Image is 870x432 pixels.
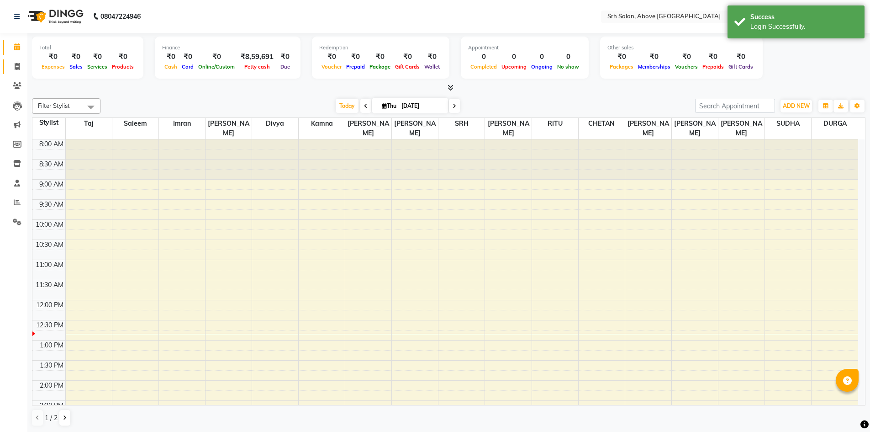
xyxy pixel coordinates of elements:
span: Taj [66,118,112,129]
div: ₹0 [700,52,726,62]
div: Finance [162,44,293,52]
div: ₹0 [110,52,136,62]
span: Due [278,64,292,70]
span: Products [110,64,136,70]
div: ₹0 [367,52,393,62]
span: Thu [380,102,399,109]
span: Today [336,99,359,113]
div: 0 [499,52,529,62]
span: Card [179,64,196,70]
div: 10:00 AM [34,220,65,229]
div: 9:00 AM [37,180,65,189]
span: No show [555,64,581,70]
div: ₹0 [422,52,442,62]
div: Success [750,12,858,22]
span: [PERSON_NAME] [206,118,252,139]
img: logo [23,4,86,29]
span: Imran [159,118,205,129]
span: Online/Custom [196,64,237,70]
div: ₹0 [673,52,700,62]
span: Cash [162,64,179,70]
div: ₹0 [85,52,110,62]
span: [PERSON_NAME] [485,118,531,139]
div: 8:30 AM [37,160,65,169]
div: 11:30 AM [34,280,65,290]
span: Vouchers [673,64,700,70]
span: CHETAN [579,118,625,129]
div: ₹0 [636,52,673,62]
div: 10:30 AM [34,240,65,250]
div: 12:30 PM [34,320,65,330]
span: Package [367,64,393,70]
span: Saleem [112,118,158,129]
span: [PERSON_NAME] [718,118,765,139]
span: [PERSON_NAME] [625,118,671,139]
div: ₹0 [344,52,367,62]
span: Gift Cards [393,64,422,70]
div: ₹0 [607,52,636,62]
span: Completed [468,64,499,70]
div: 2:00 PM [38,381,65,390]
div: 0 [468,52,499,62]
span: ADD NEW [783,102,810,109]
div: 8:00 AM [37,139,65,149]
span: SUDHA [765,118,811,129]
div: ₹0 [196,52,237,62]
div: ₹0 [179,52,196,62]
span: Memberships [636,64,673,70]
span: DURGA [812,118,858,129]
div: Stylist [32,118,65,128]
div: 1:30 PM [38,361,65,370]
span: RITU [532,118,578,129]
div: Redemption [319,44,442,52]
span: Voucher [319,64,344,70]
span: Petty cash [242,64,272,70]
span: Divya [252,118,298,129]
span: Services [85,64,110,70]
span: Prepaids [700,64,726,70]
div: Appointment [468,44,581,52]
div: 9:30 AM [37,200,65,209]
span: 1 / 2 [45,413,58,423]
span: [PERSON_NAME] [672,118,718,139]
span: Ongoing [529,64,555,70]
div: Total [39,44,136,52]
div: ₹8,59,691 [237,52,277,62]
b: 08047224946 [100,4,141,29]
span: Gift Cards [726,64,755,70]
div: 0 [555,52,581,62]
div: ₹0 [67,52,85,62]
div: 1:00 PM [38,341,65,350]
div: ₹0 [162,52,179,62]
div: ₹0 [393,52,422,62]
div: 11:00 AM [34,260,65,270]
span: Packages [607,64,636,70]
span: Wallet [422,64,442,70]
span: Expenses [39,64,67,70]
span: Filter Stylist [38,102,70,109]
div: Login Successfully. [750,22,858,32]
span: [PERSON_NAME] [345,118,391,139]
span: SRH [438,118,485,129]
button: ADD NEW [780,100,812,112]
div: Other sales [607,44,755,52]
div: 0 [529,52,555,62]
span: [PERSON_NAME] [392,118,438,139]
div: ₹0 [726,52,755,62]
span: Kamna [299,118,345,129]
div: 2:30 PM [38,401,65,411]
span: Sales [67,64,85,70]
span: Upcoming [499,64,529,70]
div: ₹0 [277,52,293,62]
input: Search Appointment [695,99,775,113]
input: 2025-09-04 [399,99,444,113]
div: 12:00 PM [34,300,65,310]
div: ₹0 [39,52,67,62]
div: ₹0 [319,52,344,62]
span: Prepaid [344,64,367,70]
